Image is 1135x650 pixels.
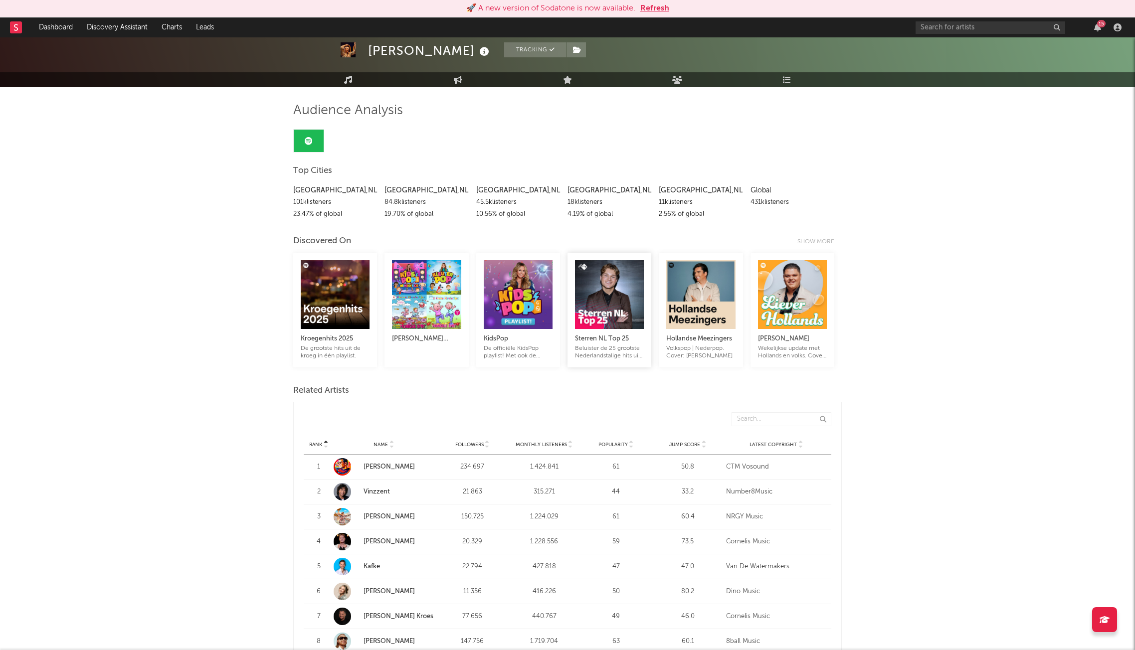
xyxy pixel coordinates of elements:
div: 22.794 [439,562,506,572]
div: 49 [582,612,649,622]
div: 2 [309,487,329,497]
a: Kafke [364,563,380,570]
div: 6 [309,587,329,597]
a: [PERSON_NAME]Wekelijkse update met Hollands en volks. Cover: [PERSON_NAME] [758,323,827,360]
a: [PERSON_NAME] [334,633,434,650]
span: Name [374,442,388,448]
div: Number8Music [726,487,826,497]
div: De officiële KidsPop playlist! Met ook de gezelligste kinderliedjes van [PERSON_NAME] & Kleuterpop! [484,345,553,360]
a: [PERSON_NAME] [364,588,415,595]
div: 1 [309,462,329,472]
div: 1.224.029 [511,512,577,522]
div: 150.725 [439,512,506,522]
a: [PERSON_NAME] [364,538,415,545]
div: 8 [309,637,329,647]
div: 234.697 [439,462,506,472]
div: 73.5 [654,537,721,547]
div: 5 [309,562,329,572]
div: 80.2 [654,587,721,597]
div: 60.4 [654,512,721,522]
a: Hollandse MeezingersVolkspop | Nederpop. Cover: [PERSON_NAME] [666,323,735,360]
div: 50 [582,587,649,597]
div: 4.19 % of global [567,208,651,220]
div: 21.863 [439,487,506,497]
div: 33.2 [654,487,721,497]
a: Vinzzent [364,488,390,495]
div: [GEOGRAPHIC_DATA] , NL [293,184,377,196]
button: 15 [1094,23,1101,31]
span: Latest Copyright [750,442,797,448]
div: [PERSON_NAME] [758,333,827,345]
div: 46.0 [654,612,721,622]
div: Show more [797,236,842,248]
div: 🚀 A new version of Sodatone is now available. [466,2,635,14]
div: 11.356 [439,587,506,597]
div: 7 [309,612,329,622]
div: 1.228.556 [511,537,577,547]
a: [PERSON_NAME] [364,513,415,520]
span: Popularity [598,442,628,448]
div: Kroegenhits 2025 [301,333,370,345]
div: [GEOGRAPHIC_DATA] , NL [384,184,468,196]
a: [PERSON_NAME] [334,583,434,600]
div: 63 [582,637,649,647]
div: Sterren NL Top 25 [575,333,644,345]
a: Kafke [334,558,434,575]
span: Monthly Listeners [516,442,567,448]
div: Beluister de 25 grootste Nederlandstalige hits uit de Sterren NL Top 25! [575,345,644,360]
a: [PERSON_NAME] Kroes [334,608,434,625]
div: 8ball Music [726,637,826,647]
a: KidsPopDe officiële KidsPop playlist! Met ook de gezelligste kinderliedjes van [PERSON_NAME] & Kl... [484,323,553,360]
div: 416.226 [511,587,577,597]
div: 4 [309,537,329,547]
div: 3 [309,512,329,522]
div: 431k listeners [751,196,834,208]
div: KidsPop [484,333,553,345]
div: 101k listeners [293,196,377,208]
div: 19.70 % of global [384,208,468,220]
div: 59 [582,537,649,547]
span: Top Cities [293,165,332,177]
a: Kroegenhits 2025De grootste hits uit de kroeg in één playlist. [301,323,370,360]
span: Audience Analysis [293,105,403,117]
div: 2.56 % of global [659,208,743,220]
div: 47 [582,562,649,572]
span: Jump Score [669,442,700,448]
div: 60.1 [654,637,721,647]
div: 61 [582,512,649,522]
div: 427.818 [511,562,577,572]
button: Refresh [640,2,669,14]
div: 147.756 [439,637,506,647]
div: 18k listeners [567,196,651,208]
div: Dino Music [726,587,826,597]
div: 1.424.841 [511,462,577,472]
div: 45.5k listeners [476,196,560,208]
input: Search... [732,412,831,426]
div: 15 [1097,20,1106,27]
div: Global [751,184,834,196]
a: Discovery Assistant [80,17,155,37]
span: Followers [455,442,484,448]
div: 23.47 % of global [293,208,377,220]
div: 10.56 % of global [476,208,560,220]
a: [PERSON_NAME] [334,533,434,550]
div: [GEOGRAPHIC_DATA] , NL [567,184,651,196]
div: 1.719.704 [511,637,577,647]
div: De grootste hits uit de kroeg in één playlist. [301,345,370,360]
div: Discovered On [293,235,351,247]
a: [PERSON_NAME] Kroes [364,613,433,620]
div: Hollandse Meezingers [666,333,735,345]
a: [PERSON_NAME] [334,508,434,525]
div: [PERSON_NAME] [368,42,492,59]
div: 77.656 [439,612,506,622]
div: Cornelis Music [726,537,826,547]
div: Van De Watermakers [726,562,826,572]
div: 44 [582,487,649,497]
span: Related Artists [293,385,349,397]
div: 50.8 [654,462,721,472]
div: 20.329 [439,537,506,547]
div: Volkspop | Nederpop. Cover: [PERSON_NAME] [666,345,735,360]
input: Search for artists [916,21,1065,34]
a: Charts [155,17,189,37]
span: Rank [309,442,322,448]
